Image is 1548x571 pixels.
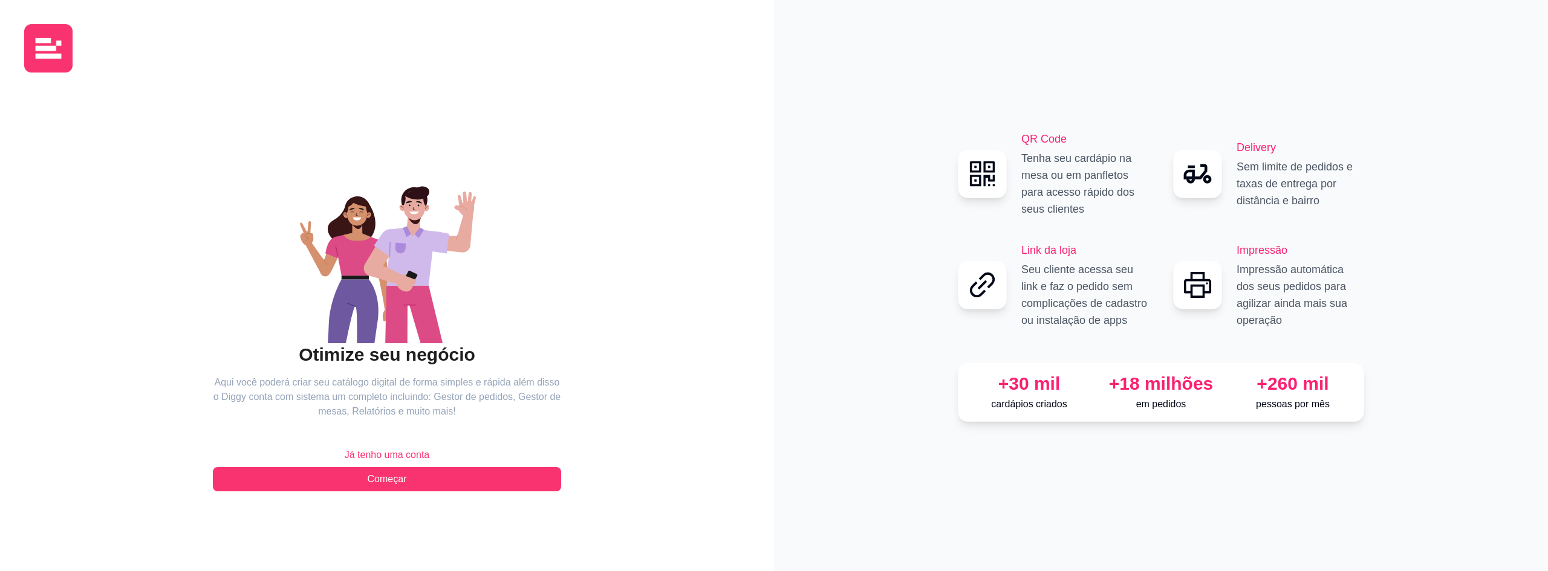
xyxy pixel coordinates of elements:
[24,24,73,73] img: logo
[1021,150,1149,218] p: Tenha seu cardápio na mesa ou em panfletos para acesso rápido dos seus clientes
[368,472,407,486] span: Começar
[1232,373,1354,395] div: +260 mil
[968,397,1090,411] p: cardápios criados
[1237,261,1364,329] p: Impressão automática dos seus pedidos para agilizar ainda mais sua operação
[1237,158,1364,209] p: Sem limite de pedidos e taxas de entrega por distância e bairro
[1021,242,1149,259] h2: Link da loja
[1232,397,1354,411] p: pessoas por mês
[213,375,561,419] article: Aqui você poderá criar seu catálogo digital de forma simples e rápida além disso o Diggy conta co...
[1100,373,1222,395] div: +18 milhões
[1021,261,1149,329] p: Seu cliente acessa seu link e faz o pedido sem complicações de cadastro ou instalação de apps
[345,448,430,462] span: Já tenho uma conta
[1237,139,1364,156] h2: Delivery
[1237,242,1364,259] h2: Impressão
[213,162,561,343] div: animation
[213,443,561,467] button: Já tenho uma conta
[213,343,561,366] h2: Otimize seu negócio
[1100,397,1222,411] p: em pedidos
[1021,131,1149,147] h2: QR Code
[968,373,1090,395] div: +30 mil
[213,467,561,491] button: Começar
